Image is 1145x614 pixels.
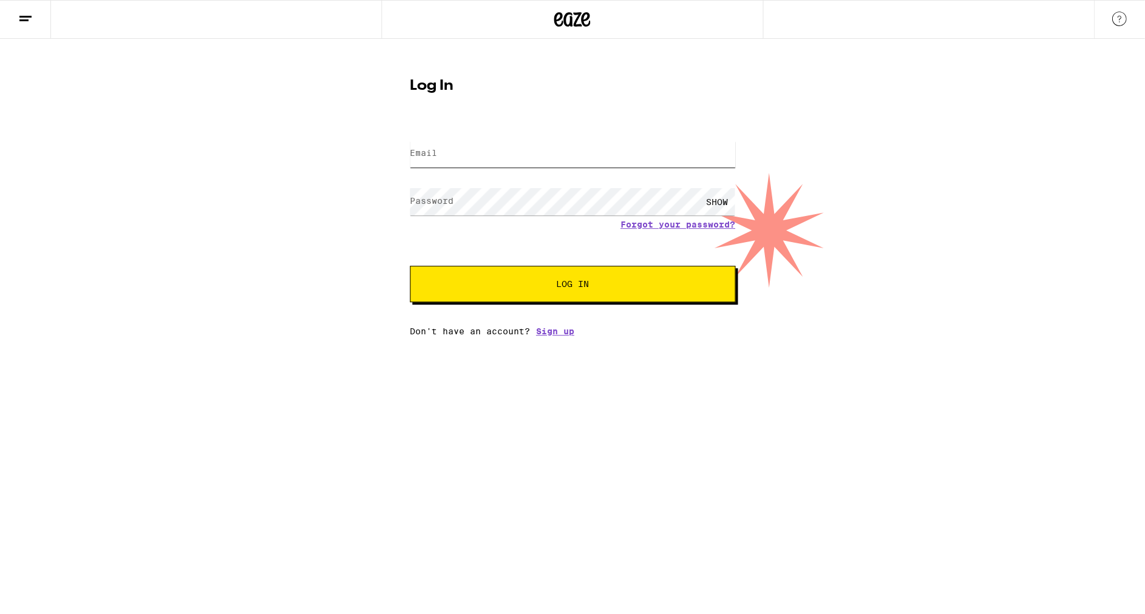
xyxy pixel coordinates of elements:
[410,196,454,206] label: Password
[410,266,735,302] button: Log In
[410,326,735,336] div: Don't have an account?
[620,220,735,229] a: Forgot your password?
[556,280,589,288] span: Log In
[536,326,574,336] a: Sign up
[410,148,437,158] label: Email
[410,140,735,167] input: Email
[699,188,735,215] div: SHOW
[7,8,87,18] span: Hi. Need any help?
[410,79,735,93] h1: Log In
